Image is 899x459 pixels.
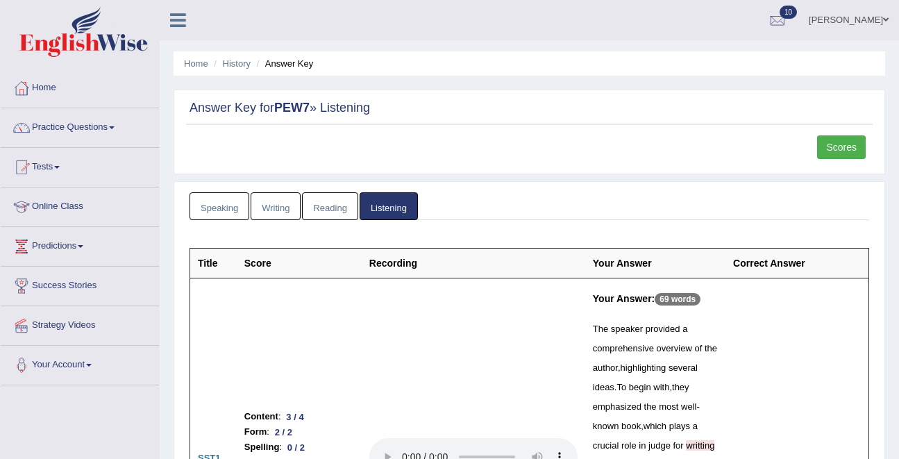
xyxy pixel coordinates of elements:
span: crucial [593,440,619,451]
div: 0 / 2 [282,440,310,455]
span: The [593,324,608,334]
span: begin [629,382,651,392]
strong: PEW7 [274,101,310,115]
span: in [639,440,646,451]
span: the [644,401,657,412]
span: a [682,324,687,334]
a: Success Stories [1,267,159,301]
span: plays [669,421,690,431]
span: known [593,421,619,431]
span: well [681,401,696,412]
span: comprehensive [593,343,654,353]
span: of [694,343,702,353]
b: Your Answer: [593,293,655,304]
span: Possible spelling mistake found. (did you mean: writing) [686,440,714,451]
th: Your Answer [585,249,725,278]
a: Scores [817,135,866,159]
a: Your Account [1,346,159,381]
th: Score [237,249,362,278]
span: To [616,382,626,392]
b: Spelling [244,440,280,455]
div: 3 / 4 [281,410,310,424]
span: overview [657,343,692,353]
b: Form [244,424,267,440]
a: History [223,58,251,69]
a: Speaking [190,192,249,221]
span: which [644,421,666,431]
a: Home [184,58,208,69]
th: Title [190,249,237,278]
span: 10 [780,6,797,19]
span: they [672,382,689,392]
a: Reading [302,192,358,221]
li: Answer Key [253,57,314,70]
li: : [244,440,354,455]
th: Recording [362,249,585,278]
b: Content [244,409,278,424]
li: : [244,409,354,424]
span: emphasized [593,401,641,412]
a: Home [1,69,159,103]
a: Writing [251,192,301,221]
p: 69 words [655,293,700,306]
span: ideas [593,382,614,392]
span: several [669,362,698,373]
span: the [705,343,717,353]
span: provided [646,324,680,334]
a: Online Class [1,187,159,222]
span: a [693,421,698,431]
a: Predictions [1,227,159,262]
span: most [659,401,678,412]
a: Practice Questions [1,108,159,143]
span: for [673,440,683,451]
span: judge [648,440,671,451]
div: 2 / 2 [269,425,298,440]
span: highlighting [621,362,666,373]
span: with [653,382,669,392]
a: Listening [360,192,418,221]
h2: Answer Key for » Listening [190,101,869,115]
li: : [244,424,354,440]
a: Strategy Videos [1,306,159,341]
a: Tests [1,148,159,183]
span: author [593,362,618,373]
span: role [621,440,637,451]
span: speaker [611,324,643,334]
span: book [621,421,641,431]
th: Correct Answer [725,249,868,278]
